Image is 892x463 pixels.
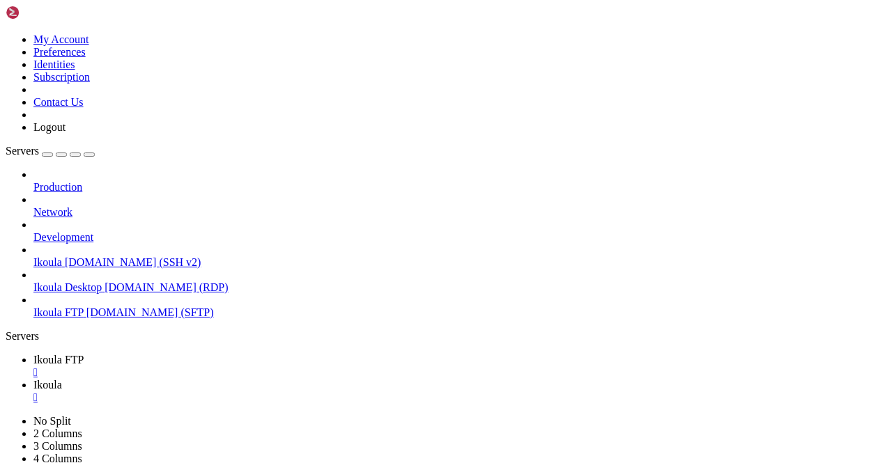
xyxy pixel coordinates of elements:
span: [DOMAIN_NAME] (SFTP) [86,306,214,318]
x-row: To see these additional updates run: apt list --upgradable [6,254,710,266]
x-row: * Documentation: [URL][DOMAIN_NAME] [6,29,710,41]
x-row: just raised the bar for easy, resilient and secure K8s cluster deployment. [6,171,710,183]
a: Contact Us [33,96,84,108]
x-row: Expanded Security Maintenance for Applications is not enabled. [6,219,710,230]
x-row: Welcome to Ubuntu 24.04.3 LTS (GNU/Linux 6.8.0-84-generic x86_64) [6,6,710,17]
span: Ikoula FTP [33,306,84,318]
a: Ikoula [33,379,886,404]
span: Ikoula FTP [33,354,84,366]
li: Development [33,219,886,244]
x-row: Memory usage: 30% IPv4 address for eth0: [TECHNICAL_ID] [6,124,710,136]
span: plb@frhb95674flex [6,337,100,348]
x-row: 3 updates can be applied immediately. [6,242,710,254]
a: Ikoula [DOMAIN_NAME] (SSH v2) [33,256,886,269]
x-row: 5 additional security updates can be applied with ESM Apps. [6,278,710,290]
a: 3 Columns [33,440,82,452]
span: ~ [106,337,111,348]
x-row: * Management: [URL][DOMAIN_NAME] [6,41,710,53]
a: Network [33,206,886,219]
li: Network [33,194,886,219]
a: Identities [33,58,75,70]
span: Servers [6,145,39,157]
li: Ikoula [DOMAIN_NAME] (SSH v2) [33,244,886,269]
x-row: Swap usage: 0% [6,136,710,148]
a: Preferences [33,46,86,58]
x-row: System load: 0.0 Processes: 173 [6,100,710,112]
span: [DOMAIN_NAME] (SSH v2) [65,256,201,268]
a: Ikoula FTP [33,354,886,379]
div: Servers [6,330,886,343]
span: Ikoula [33,379,62,391]
li: Production [33,168,886,194]
span: [DOMAIN_NAME] (RDP) [105,281,228,293]
a: Production [33,181,886,194]
x-row: Learn more about enabling ESM Apps service at [URL][DOMAIN_NAME] [6,290,710,301]
span: Development [33,231,93,243]
a: Development [33,231,886,244]
a: Ikoula FTP [DOMAIN_NAME] (SFTP) [33,306,886,319]
a: Servers [6,145,95,157]
a:  [33,366,886,379]
a: 2 Columns [33,427,82,439]
x-row: * Strictly confined Kubernetes makes edge and IoT secure. Learn how MicroK8s [6,159,710,171]
x-row: * Support: [URL][DOMAIN_NAME] [6,53,710,65]
span: Production [33,181,82,193]
x-row: System information as of [DATE] [6,77,710,88]
x-row: Usage of /: 17.7% of 95.82GB Users logged in: 0 [6,112,710,124]
a: No Split [33,415,71,427]
a: Logout [33,121,66,133]
li: Ikoula Desktop [DOMAIN_NAME] (RDP) [33,269,886,294]
span: Network [33,206,72,218]
x-row: Last login: [DATE] from [TECHNICAL_ID] [6,325,710,337]
a: Subscription [33,71,90,83]
x-row: [URL][DOMAIN_NAME] [6,195,710,207]
span: Ikoula Desktop [33,281,102,293]
a: Ikoula Desktop [DOMAIN_NAME] (RDP) [33,281,886,294]
img: Shellngn [6,6,86,19]
div: (21, 28) [129,337,134,349]
a:  [33,391,886,404]
span: Ikoula [33,256,62,268]
li: Ikoula FTP [DOMAIN_NAME] (SFTP) [33,294,886,319]
x-row: : $ [6,337,710,349]
a: My Account [33,33,89,45]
